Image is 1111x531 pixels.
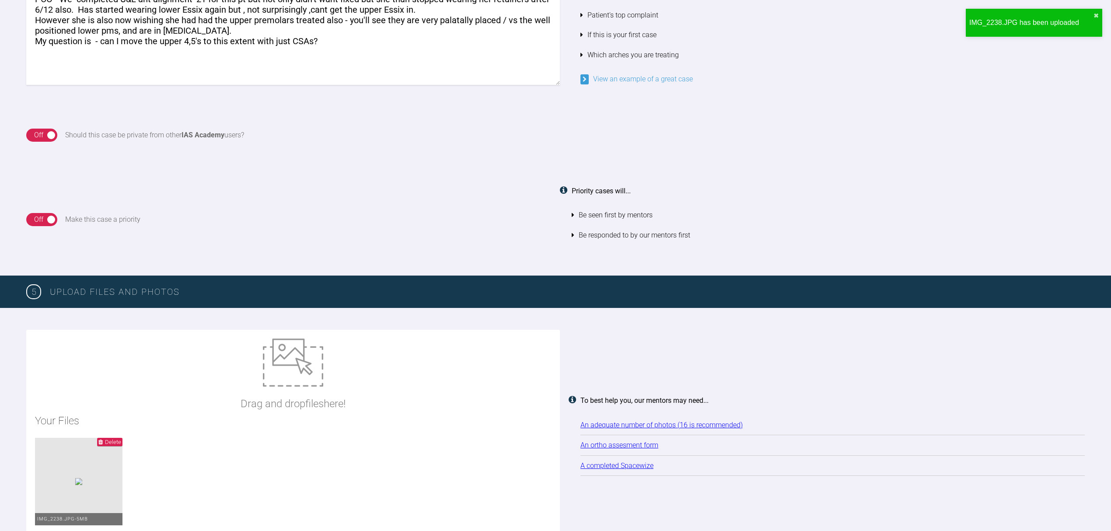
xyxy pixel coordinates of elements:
[572,225,1085,245] li: Be responded to by our mentors first
[580,421,743,429] a: An adequate number of photos (16 is recommended)
[65,214,140,225] div: Make this case a priority
[572,205,1085,225] li: Be seen first by mentors
[65,129,244,141] div: Should this case be private from other users?
[75,478,82,485] img: 3789a571-19db-469d-812d-511337a54829
[105,439,121,445] span: Delete
[34,129,43,141] div: Off
[572,187,631,195] strong: Priority cases will...
[241,395,346,412] p: Drag and drop files here!
[580,25,1085,45] li: If this is your first case
[26,284,41,299] span: 5
[50,285,1085,299] h3: Upload Files and Photos
[580,441,658,449] a: An ortho assesment form
[580,5,1085,25] li: Patient's top complaint
[969,17,1094,28] div: IMG_2238.JPG has been uploaded
[580,45,1085,65] li: Which arches you are treating
[580,396,709,405] strong: To best help you, our mentors may need...
[580,461,653,470] a: A completed Spacewize
[182,131,224,139] strong: IAS Academy
[34,214,43,225] div: Off
[580,75,693,83] a: View an example of a great case
[35,412,551,429] h2: Your Files
[1094,12,1099,19] button: close
[37,516,88,522] span: IMG_2238.JPG - 5MB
